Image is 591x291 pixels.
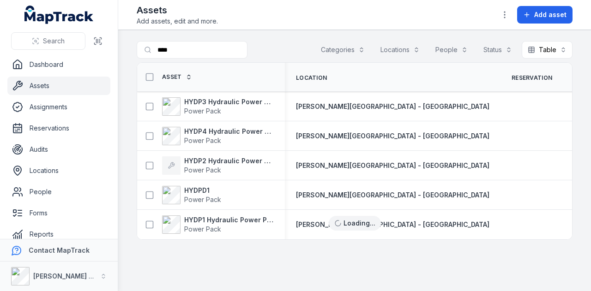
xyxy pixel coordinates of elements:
[43,36,65,46] span: Search
[184,97,274,107] strong: HYDP3 Hydraulic Power Pack
[7,225,110,243] a: Reports
[296,131,489,141] a: [PERSON_NAME][GEOGRAPHIC_DATA] - [GEOGRAPHIC_DATA]
[184,196,221,203] span: Power Pack
[7,55,110,74] a: Dashboard
[7,77,110,95] a: Assets
[184,186,221,195] strong: HYDPD1
[162,156,274,175] a: HYDP2 Hydraulic Power PackPower Pack
[296,132,489,140] span: [PERSON_NAME][GEOGRAPHIC_DATA] - [GEOGRAPHIC_DATA]
[162,186,221,204] a: HYDPD1Power Pack
[162,215,274,234] a: HYDP1 Hydraulic Power PackPower Pack
[7,183,110,201] a: People
[512,74,552,82] span: Reservation
[296,74,327,82] span: Location
[296,161,489,170] a: [PERSON_NAME][GEOGRAPHIC_DATA] - [GEOGRAPHIC_DATA]
[374,41,426,59] button: Locations
[184,156,274,166] strong: HYDP2 Hydraulic Power Pack
[7,161,110,180] a: Locations
[296,161,489,169] span: [PERSON_NAME][GEOGRAPHIC_DATA] - [GEOGRAPHIC_DATA]
[7,204,110,222] a: Forms
[184,137,221,144] span: Power Pack
[184,166,221,174] span: Power Pack
[162,97,274,116] a: HYDP3 Hydraulic Power PackPower Pack
[162,73,182,81] span: Asset
[7,140,110,159] a: Audits
[24,6,94,24] a: MapTrack
[11,32,85,50] button: Search
[296,220,489,229] a: [PERSON_NAME][GEOGRAPHIC_DATA] - [GEOGRAPHIC_DATA]
[184,225,221,233] span: Power Pack
[296,220,489,228] span: [PERSON_NAME][GEOGRAPHIC_DATA] - [GEOGRAPHIC_DATA]
[162,127,274,145] a: HYDP4 Hydraulic Power PackPower Pack
[296,102,489,111] a: [PERSON_NAME][GEOGRAPHIC_DATA] - [GEOGRAPHIC_DATA]
[517,6,573,24] button: Add asset
[522,41,573,59] button: Table
[7,98,110,116] a: Assignments
[296,190,489,200] a: [PERSON_NAME][GEOGRAPHIC_DATA] - [GEOGRAPHIC_DATA]
[477,41,518,59] button: Status
[137,4,218,17] h2: Assets
[7,119,110,137] a: Reservations
[137,17,218,26] span: Add assets, edit and more.
[534,10,567,19] span: Add asset
[33,272,109,280] strong: [PERSON_NAME] Group
[29,246,90,254] strong: Contact MapTrack
[162,73,192,81] a: Asset
[184,127,274,136] strong: HYDP4 Hydraulic Power Pack
[184,107,221,115] span: Power Pack
[315,41,371,59] button: Categories
[296,102,489,110] span: [PERSON_NAME][GEOGRAPHIC_DATA] - [GEOGRAPHIC_DATA]
[296,191,489,199] span: [PERSON_NAME][GEOGRAPHIC_DATA] - [GEOGRAPHIC_DATA]
[184,215,274,225] strong: HYDP1 Hydraulic Power Pack
[429,41,474,59] button: People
